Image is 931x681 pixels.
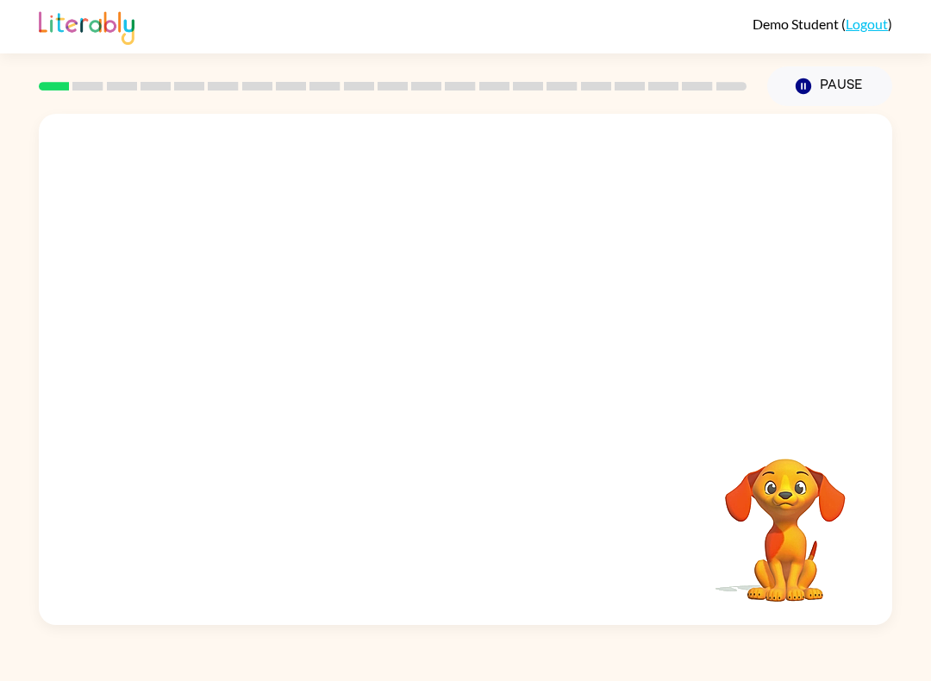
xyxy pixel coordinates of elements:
[699,432,872,604] video: Your browser must support playing .mp4 files to use Literably. Please try using another browser.
[753,16,841,32] span: Demo Student
[846,16,888,32] a: Logout
[767,66,892,106] button: Pause
[753,16,892,32] div: ( )
[39,7,134,45] img: Literably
